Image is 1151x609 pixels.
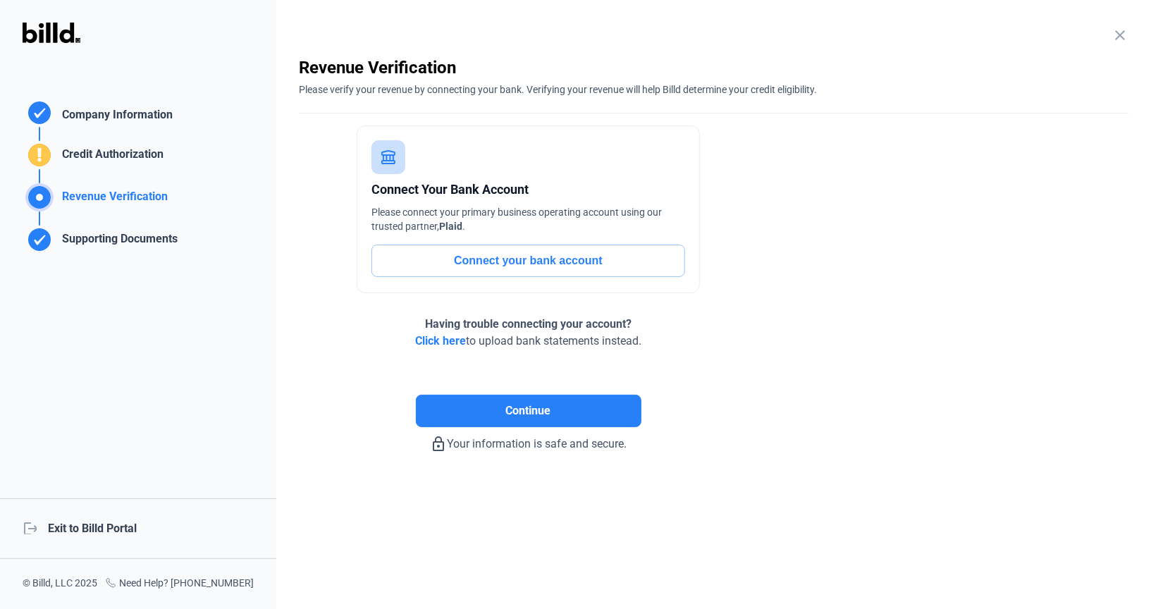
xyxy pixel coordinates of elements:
[23,520,37,534] mat-icon: logout
[56,230,178,254] div: Supporting Documents
[1112,27,1128,44] mat-icon: close
[299,79,1128,97] div: Please verify your revenue by connecting your bank. Verifying your revenue will help Billd determ...
[371,205,685,233] div: Please connect your primary business operating account using our trusted partner, .
[439,221,462,232] span: Plaid
[56,106,173,127] div: Company Information
[415,316,641,350] div: to upload bank statements instead.
[506,402,551,419] span: Continue
[415,334,466,347] span: Click here
[23,23,80,43] img: Billd Logo
[430,436,447,453] mat-icon: lock_outline
[299,427,758,453] div: Your information is safe and secure.
[105,576,254,592] div: Need Help? [PHONE_NUMBER]
[299,56,1128,79] div: Revenue Verification
[56,188,168,211] div: Revenue Verification
[371,245,685,277] button: Connect your bank account
[371,180,685,199] div: Connect Your Bank Account
[425,317,632,331] span: Having trouble connecting your account?
[56,146,164,169] div: Credit Authorization
[23,576,97,592] div: © Billd, LLC 2025
[416,395,641,427] button: Continue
